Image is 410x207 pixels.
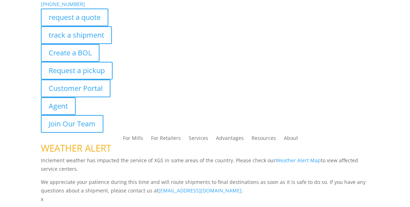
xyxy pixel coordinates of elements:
[276,157,321,164] a: Weather Alert Map
[41,62,113,80] a: Request a pickup
[41,44,99,62] a: Create a BOL
[41,195,369,203] p: x
[41,97,76,115] a: Agent
[41,178,369,195] p: We appreciate your patience during this time and will route shipments to final destinations as so...
[189,136,208,143] a: Services
[41,115,103,133] a: Join Our Team
[41,80,110,97] a: Customer Portal
[41,26,112,44] a: track a shipment
[41,156,369,178] p: Inclement weather has impacted the service of XGS in some areas of the country. Please check our ...
[151,136,181,143] a: For Retailers
[216,136,244,143] a: Advantages
[158,187,242,194] a: [EMAIL_ADDRESS][DOMAIN_NAME]
[41,1,85,7] a: [PHONE_NUMBER]
[41,9,108,26] a: request a quote
[41,142,111,154] span: WEATHER ALERT
[284,136,298,143] a: About
[123,136,143,143] a: For Mills
[252,136,276,143] a: Resources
